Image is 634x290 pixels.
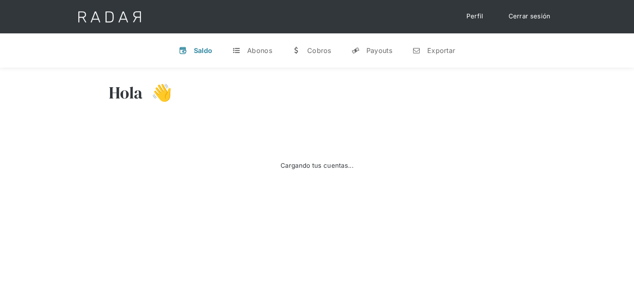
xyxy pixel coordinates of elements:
div: Cargando tus cuentas... [281,161,353,171]
div: w [292,46,301,55]
div: t [232,46,241,55]
div: y [351,46,360,55]
div: Saldo [194,46,213,55]
div: Payouts [366,46,392,55]
div: Exportar [427,46,455,55]
a: Perfil [458,8,492,25]
div: v [179,46,187,55]
h3: 👋 [143,82,172,103]
div: Abonos [247,46,272,55]
a: Cerrar sesión [500,8,559,25]
div: n [412,46,421,55]
h3: Hola [109,82,143,103]
div: Cobros [307,46,331,55]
